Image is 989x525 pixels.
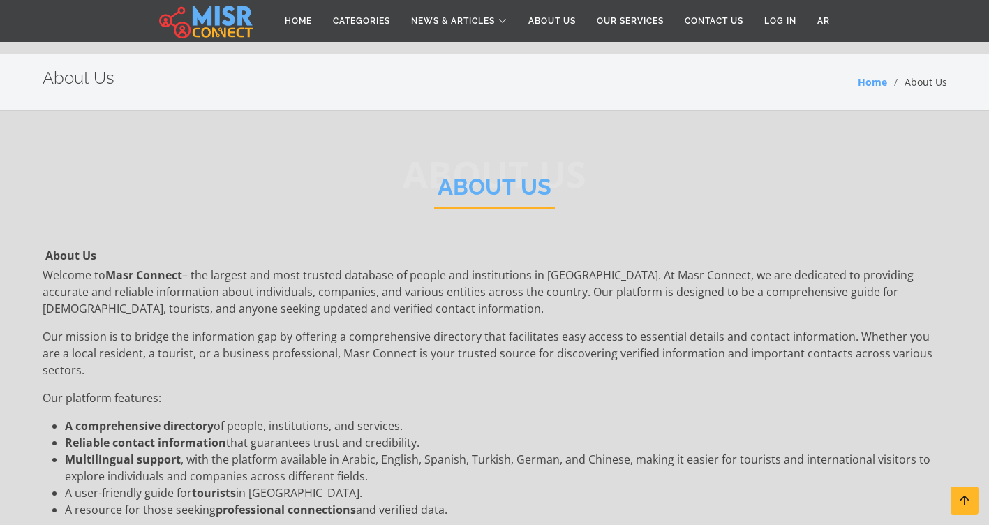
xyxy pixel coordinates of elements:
[674,8,754,34] a: Contact Us
[807,8,840,34] a: AR
[518,8,586,34] a: About Us
[887,75,947,89] li: About Us
[586,8,674,34] a: Our Services
[65,501,947,518] li: A resource for those seeking and verified data.
[401,8,518,34] a: News & Articles
[858,75,887,89] a: Home
[65,434,947,451] li: that guarantees trust and credibility.
[274,8,322,34] a: Home
[65,485,947,501] li: A user-friendly guide for in [GEOGRAPHIC_DATA].
[65,435,226,450] strong: Reliable contact information
[65,452,181,467] strong: Multilingual support
[322,8,401,34] a: Categories
[43,390,947,406] p: Our platform features:
[45,248,96,263] strong: About Us
[754,8,807,34] a: Log in
[411,15,495,27] span: News & Articles
[434,174,555,209] h2: About Us
[43,267,947,317] p: Welcome to – the largest and most trusted database of people and institutions in [GEOGRAPHIC_DATA...
[216,502,356,517] strong: professional connections
[65,451,947,485] li: , with the platform available in Arabic, English, Spanish, Turkish, German, and Chinese, making i...
[65,417,947,434] li: of people, institutions, and services.
[65,418,214,434] strong: A comprehensive directory
[105,267,182,283] strong: Masr Connect
[192,485,236,501] strong: tourists
[159,3,253,38] img: main.misr_connect
[43,328,947,378] p: Our mission is to bridge the information gap by offering a comprehensive directory that facilitat...
[43,68,114,89] h2: About Us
